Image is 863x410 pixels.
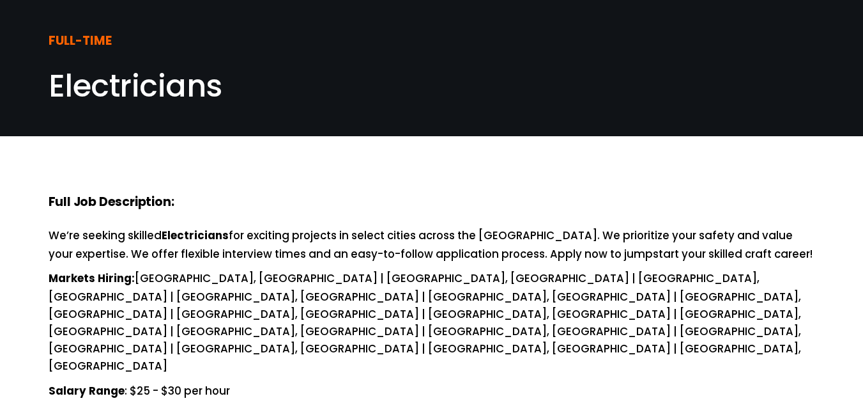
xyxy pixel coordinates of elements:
[162,227,229,246] strong: Electricians
[49,382,125,401] strong: Salary Range
[49,65,222,107] span: Electricians
[49,270,135,288] strong: Markets Hiring:
[49,31,112,52] strong: FULL-TIME
[49,227,815,263] p: We’re seeking skilled for exciting projects in select cities across the [GEOGRAPHIC_DATA]. We pri...
[49,382,815,401] p: : $25 - $30 per hour
[49,270,815,374] p: [GEOGRAPHIC_DATA], [GEOGRAPHIC_DATA] | [GEOGRAPHIC_DATA], [GEOGRAPHIC_DATA] | [GEOGRAPHIC_DATA], ...
[49,193,174,214] strong: Full Job Description:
